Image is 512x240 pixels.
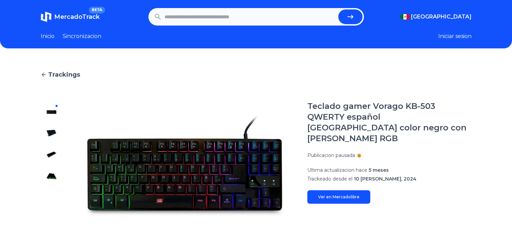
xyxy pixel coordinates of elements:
[46,171,57,182] img: Teclado gamer Vorago KB-503 QWERTY español España color negro con luz RGB
[89,7,105,13] span: BETA
[400,14,410,19] img: Mexico
[48,70,80,79] span: Trackings
[41,32,55,40] a: Inicio
[400,13,472,21] button: [GEOGRAPHIC_DATA]
[63,32,101,40] a: Sincronizacion
[46,192,57,203] img: Teclado gamer Vorago KB-503 QWERTY español España color negro con luz RGB
[438,32,472,40] button: Iniciar sesion
[411,13,472,21] span: [GEOGRAPHIC_DATA]
[307,167,367,173] span: Ultima actualizacion hace
[354,176,416,182] span: 10 [PERSON_NAME], 2024
[307,190,370,204] a: Ver en Mercadolibre
[76,101,294,230] img: Teclado gamer Vorago KB-503 QWERTY español España color negro con luz RGB
[307,176,352,182] span: Trackeado desde el
[369,167,389,173] span: 5 meses
[41,70,472,79] a: Trackings
[307,101,472,144] h1: Teclado gamer Vorago KB-503 QWERTY español [GEOGRAPHIC_DATA] color negro con [PERSON_NAME] RGB
[307,152,355,159] p: Publicacion pausada
[46,149,57,160] img: Teclado gamer Vorago KB-503 QWERTY español España color negro con luz RGB
[46,128,57,138] img: Teclado gamer Vorago KB-503 QWERTY español España color negro con luz RGB
[46,106,57,117] img: Teclado gamer Vorago KB-503 QWERTY español España color negro con luz RGB
[41,11,100,22] a: MercadoTrackBETA
[54,13,100,21] span: MercadoTrack
[46,214,57,225] img: Teclado gamer Vorago KB-503 QWERTY español España color negro con luz RGB
[41,11,52,22] img: MercadoTrack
